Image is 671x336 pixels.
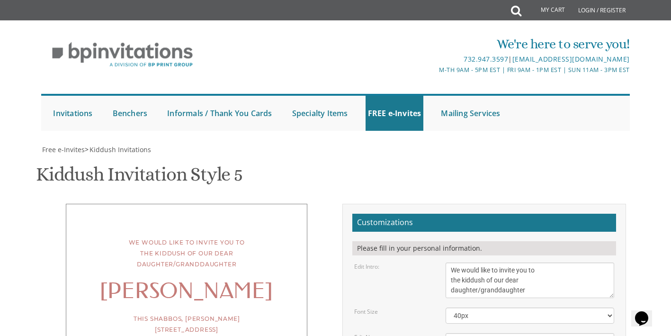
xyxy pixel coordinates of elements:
[41,145,85,154] a: Free e-Invites
[89,145,151,154] a: Kiddush Invitations
[89,145,151,154] span: Kiddush Invitations
[165,96,274,131] a: Informals / Thank You Cards
[446,263,614,298] textarea: We would like to invite you to the kiddush of our dear daughter/granddaughter
[366,96,424,131] a: FREE e-Invites
[238,54,629,65] div: |
[290,96,350,131] a: Specialty Items
[238,65,629,75] div: M-Th 9am - 5pm EST | Fri 9am - 1pm EST | Sun 11am - 3pm EST
[512,54,630,64] a: [EMAIL_ADDRESS][DOMAIN_NAME]
[352,241,616,255] div: Please fill in your personal information.
[110,96,150,131] a: Benchers
[85,314,288,336] div: This Shabbos, [PERSON_NAME] [STREET_ADDRESS]
[464,54,508,64] a: 732.947.3597
[51,96,95,131] a: Invitations
[352,214,616,232] h2: Customizations
[85,286,288,297] div: [PERSON_NAME]
[36,164,242,192] h1: Kiddush Invitation Style 5
[520,1,572,20] a: My Cart
[85,237,288,270] div: We would like to invite you to the kiddush of our dear daughter/granddaughter
[354,263,379,271] label: Edit Intro:
[238,35,629,54] div: We're here to serve you!
[42,145,85,154] span: Free e-Invites
[85,145,151,154] span: >
[438,96,502,131] a: Mailing Services
[354,308,378,316] label: Font Size
[631,298,662,327] iframe: chat widget
[41,35,204,74] img: BP Invitation Loft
